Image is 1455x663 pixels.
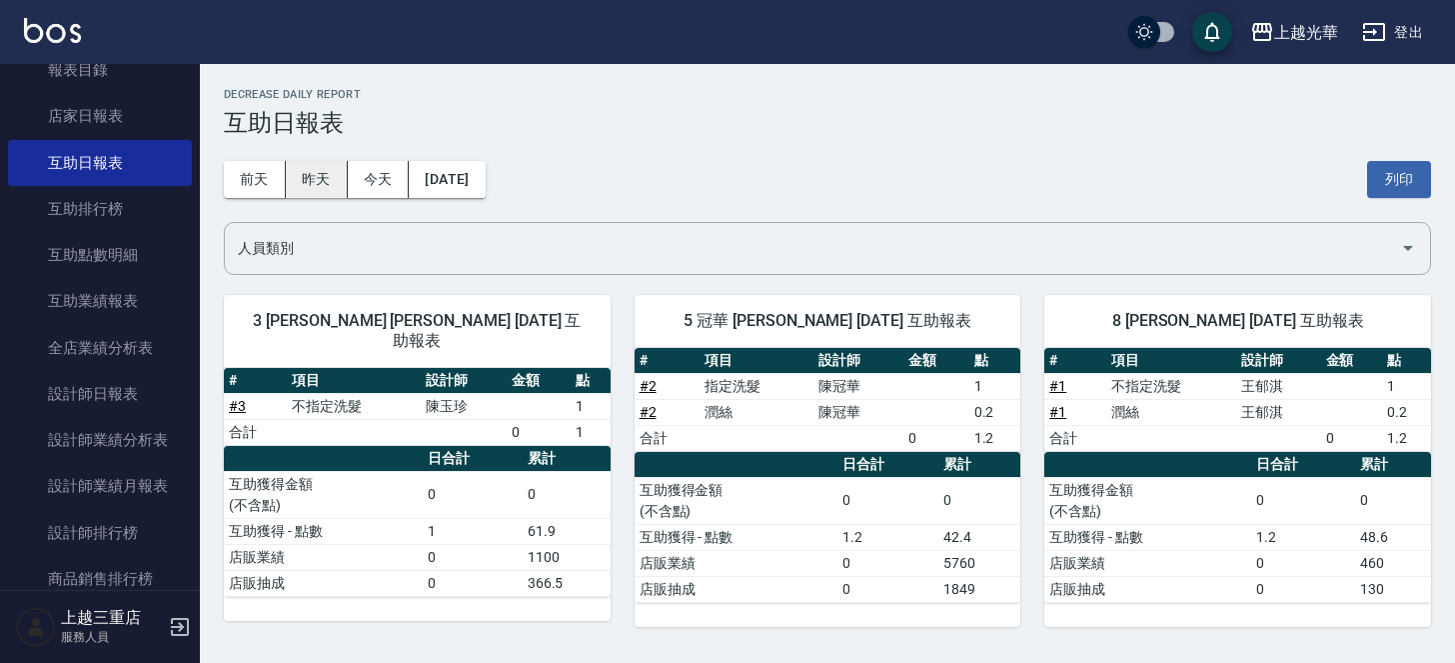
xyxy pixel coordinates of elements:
th: 點 [969,348,1021,374]
th: 金額 [507,368,570,394]
td: 不指定洗髮 [287,393,420,419]
a: #2 [640,378,657,394]
td: 366.5 [523,570,611,596]
td: 店販抽成 [635,576,837,602]
h2: Decrease Daily Report [224,88,1431,101]
button: 昨天 [286,161,348,198]
td: 0 [423,471,523,518]
a: #3 [229,398,246,414]
td: 1.2 [1251,524,1355,550]
h3: 互助日報表 [224,109,1431,137]
td: 1 [423,518,523,544]
td: 合計 [224,419,287,445]
a: 互助日報表 [8,140,192,186]
button: 登出 [1354,14,1431,51]
table: a dense table [635,348,1021,452]
td: 互助獲得金額 (不含點) [635,477,837,524]
th: 累計 [523,446,611,472]
td: 互助獲得金額 (不含點) [224,471,423,518]
td: 店販業績 [224,544,423,570]
a: 全店業績分析表 [8,325,192,371]
td: 0 [1321,425,1383,451]
td: 0 [837,550,939,576]
td: 陳冠華 [813,399,903,425]
span: 8 [PERSON_NAME] [DATE] 互助報表 [1068,311,1407,331]
img: Person [16,607,56,647]
th: 設計師 [813,348,903,374]
td: 1 [571,419,611,445]
th: 累計 [938,452,1020,478]
a: 設計師日報表 [8,371,192,417]
td: 48.6 [1355,524,1431,550]
td: 互助獲得金額 (不含點) [1044,477,1251,524]
th: 日合計 [423,446,523,472]
th: # [635,348,701,374]
table: a dense table [224,368,611,446]
td: 合計 [1044,425,1106,451]
span: 5 冠華 [PERSON_NAME] [DATE] 互助報表 [659,311,997,331]
th: 日合計 [1251,452,1355,478]
td: 店販業績 [1044,550,1251,576]
p: 服務人員 [61,628,163,646]
td: 1 [969,373,1021,399]
td: 王郁淇 [1236,399,1321,425]
th: 金額 [1321,348,1383,374]
a: #2 [640,404,657,420]
a: 店家日報表 [8,93,192,139]
td: 指定洗髮 [700,373,813,399]
table: a dense table [1044,452,1431,603]
span: 3 [PERSON_NAME] [PERSON_NAME] [DATE] 互助報表 [248,311,587,351]
td: 互助獲得 - 點數 [224,518,423,544]
th: 金額 [903,348,969,374]
td: 店販抽成 [224,570,423,596]
td: 1849 [938,576,1020,602]
button: 上越光華 [1242,12,1346,53]
td: 1 [571,393,611,419]
th: 點 [571,368,611,394]
td: 1.2 [1382,425,1431,451]
td: 0.2 [1382,399,1431,425]
td: 0 [1251,576,1355,602]
td: 1100 [523,544,611,570]
div: 上越光華 [1274,20,1338,45]
td: 店販業績 [635,550,837,576]
a: 設計師排行榜 [8,510,192,556]
td: 0 [837,477,939,524]
button: 列印 [1367,161,1431,198]
td: 1.2 [969,425,1021,451]
td: 互助獲得 - 點數 [1044,524,1251,550]
td: 合計 [635,425,701,451]
td: 潤絲 [700,399,813,425]
button: save [1192,12,1232,52]
td: 1 [1382,373,1431,399]
th: 設計師 [1236,348,1321,374]
a: #1 [1049,404,1066,420]
a: 互助點數明細 [8,232,192,278]
td: 0 [423,544,523,570]
td: 0 [523,471,611,518]
a: 互助業績報表 [8,278,192,324]
td: 460 [1355,550,1431,576]
td: 店販抽成 [1044,576,1251,602]
th: # [224,368,287,394]
a: 設計師業績月報表 [8,463,192,509]
td: 陳冠華 [813,373,903,399]
th: 點 [1382,348,1431,374]
th: 累計 [1355,452,1431,478]
td: 互助獲得 - 點數 [635,524,837,550]
td: 5760 [938,550,1020,576]
th: 項目 [287,368,420,394]
a: 設計師業績分析表 [8,417,192,463]
button: [DATE] [409,161,485,198]
td: 0 [423,570,523,596]
th: 設計師 [421,368,508,394]
td: 42.4 [938,524,1020,550]
button: 今天 [348,161,410,198]
a: 報表目錄 [8,47,192,93]
td: 0 [1251,477,1355,524]
td: 不指定洗髮 [1106,373,1236,399]
th: 項目 [1106,348,1236,374]
td: 0 [837,576,939,602]
td: 61.9 [523,518,611,544]
th: 項目 [700,348,813,374]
